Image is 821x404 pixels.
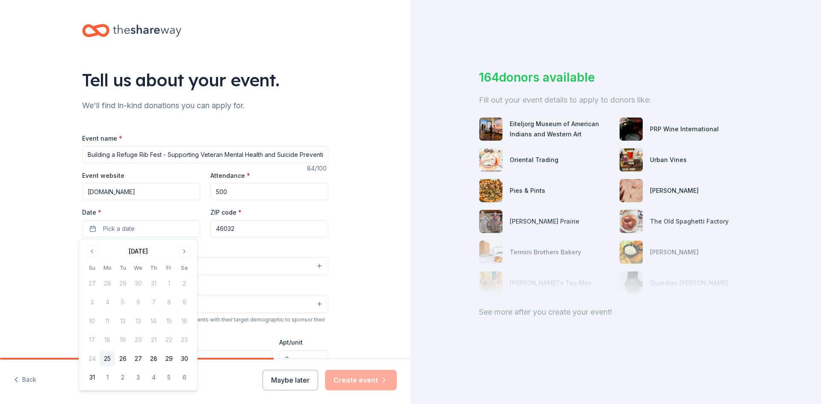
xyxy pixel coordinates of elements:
[103,224,135,234] span: Pick a date
[620,118,643,141] img: photo for PRP Wine International
[100,351,115,366] button: 25
[130,263,146,272] th: Wednesday
[210,171,250,180] label: Attendance
[479,179,502,202] img: photo for Pies & Pints
[279,338,303,347] label: Apt/unit
[82,257,328,275] button: Select
[115,263,130,272] th: Tuesday
[510,155,558,165] div: Oriental Trading
[82,99,328,112] div: We'll find in-kind donations you can apply for.
[115,370,130,385] button: 2
[82,208,200,217] label: Date
[177,263,192,272] th: Saturday
[82,171,124,180] label: Event website
[115,351,130,366] button: 26
[130,370,146,385] button: 3
[146,370,161,385] button: 4
[510,186,545,196] div: Pies & Pints
[620,179,643,202] img: photo for Kendra Scott
[620,148,643,171] img: photo for Urban Vines
[82,316,328,330] div: We use this information to help brands find events with their target demographic to sponsor their...
[84,370,100,385] button: 31
[129,246,148,257] div: [DATE]
[479,68,753,86] div: 164 donors available
[161,370,177,385] button: 5
[82,220,200,237] button: Pick a date
[161,263,177,272] th: Friday
[82,146,328,163] input: Spring Fundraiser
[210,183,328,200] input: 20
[307,163,328,174] div: 84 /100
[177,351,192,366] button: 30
[84,263,100,272] th: Sunday
[130,351,146,366] button: 27
[177,370,192,385] button: 6
[650,124,719,134] div: PRP Wine International
[146,263,161,272] th: Thursday
[82,68,328,92] div: Tell us about your event.
[100,370,115,385] button: 1
[82,134,122,143] label: Event name
[479,148,502,171] img: photo for Oriental Trading
[650,186,699,196] div: [PERSON_NAME]
[479,118,502,141] img: photo for Eiteljorg Museum of American Indians and Western Art
[210,208,242,217] label: ZIP code
[510,119,612,139] div: Eiteljorg Museum of American Indians and Western Art
[86,245,98,257] button: Go to previous month
[82,183,200,200] input: https://www...
[100,263,115,272] th: Monday
[82,295,328,313] button: Select
[650,155,687,165] div: Urban Vines
[161,351,177,366] button: 29
[263,370,318,390] button: Maybe later
[178,245,190,257] button: Go to next month
[279,350,328,367] input: #
[146,351,161,366] button: 28
[14,371,36,389] button: Back
[479,93,753,107] div: Fill out your event details to apply to donors like:
[210,220,328,237] input: 12345 (U.S. only)
[479,305,753,319] div: See more after you create your event!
